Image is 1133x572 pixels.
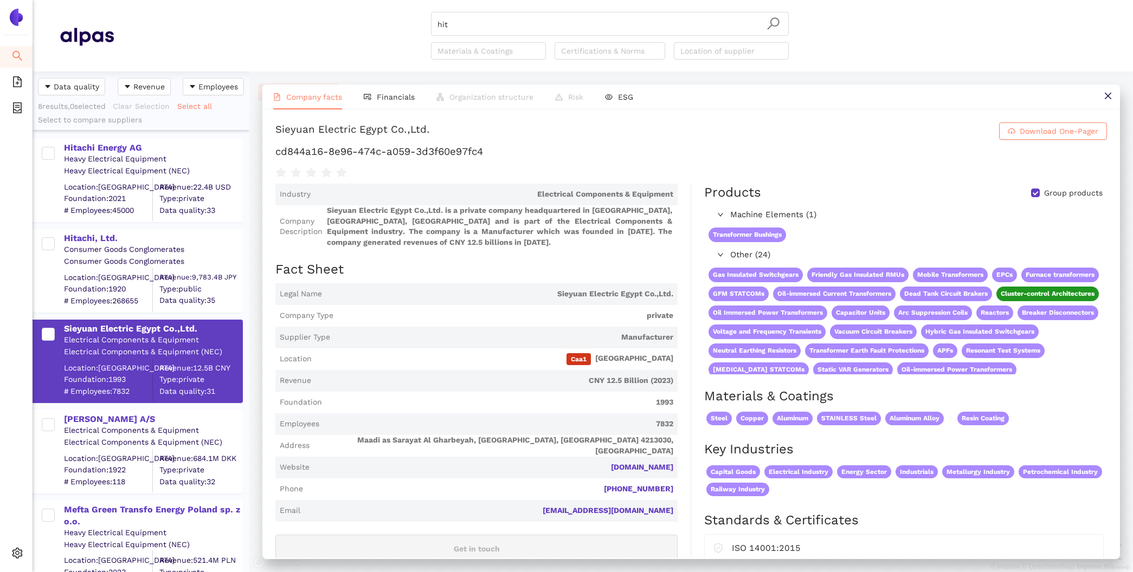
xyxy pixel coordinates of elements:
span: Phone [280,484,303,495]
h2: Key Industries [704,440,1107,459]
span: 1993 [326,397,673,408]
span: star [291,167,301,178]
span: Type: private [159,465,242,476]
span: Company Description [280,216,323,237]
div: Consumer Goods Conglomerates [64,244,242,255]
h2: Standards & Certificates [704,511,1107,530]
div: Electrical Components & Equipment (NEC) [64,347,242,357]
span: private [338,310,673,321]
span: caret-down [189,83,196,92]
span: Data quality: 31 [159,386,242,396]
h2: Fact Sheet [275,261,678,279]
span: Oil-immersed Current Transformers [773,287,896,301]
div: [PERSON_NAME] A/S [64,413,242,425]
span: Manufacturer [334,332,673,343]
div: Heavy Electrical Equipment (NEC) [64,539,242,550]
span: Foundation: 1922 [64,465,152,476]
div: Location: [GEOGRAPHIC_DATA] [64,362,152,373]
span: Caa1 [566,353,591,365]
span: Oil Immersed Power Transformers [709,305,827,320]
span: file-add [12,73,23,94]
span: apartment [436,93,444,101]
span: Transformer Earth Fault Protections [805,343,929,358]
span: Type: public [159,283,242,294]
span: 7832 [324,419,673,430]
div: Hitachi, Ltd. [64,232,242,244]
span: star [275,167,286,178]
button: close [1096,84,1120,109]
div: Electrical Components & Equipment [64,425,242,436]
span: Industrials [896,465,938,479]
span: Legal Name [280,289,322,300]
span: Industry [280,189,311,200]
div: Heavy Electrical Equipment [64,154,242,165]
div: Revenue: 22.4B USD [159,181,242,192]
span: Arc Suppression Coils [894,305,972,320]
span: Energy Sector [837,465,891,479]
div: Sieyuan Electric Egypt Co.,Ltd. [64,323,242,335]
span: star [321,167,332,178]
span: Type: private [159,193,242,204]
span: # Employees: 45000 [64,205,152,216]
span: caret-down [124,83,131,92]
span: ESG [618,93,633,101]
span: # Employees: 118 [64,476,152,487]
button: Clear Selection [112,97,177,115]
div: Sieyuan Electric Egypt Co.,Ltd. [275,122,430,140]
span: file-text [273,93,281,101]
div: Products [704,184,761,202]
h2: Materials & Coatings [704,387,1107,406]
div: Location: [GEOGRAPHIC_DATA] [64,181,152,192]
span: Data quality: 32 [159,476,242,487]
span: Aluminum Alloy [885,412,944,425]
div: Location: [GEOGRAPHIC_DATA] [64,453,152,464]
span: Vacuum Circuit Breakers [830,324,917,339]
span: right [717,251,724,258]
span: Website [280,462,310,473]
span: Copper [736,412,768,425]
div: ISO 14001:2015 [732,541,1095,555]
span: Friendly Gas Insulated RMUs [807,268,909,282]
span: [GEOGRAPHIC_DATA] [316,353,673,365]
span: Sieyuan Electric Egypt Co.,Ltd. [326,289,673,300]
div: Machine Elements (1) [704,206,1106,224]
button: Select all [177,97,219,115]
span: Group products [1040,188,1107,199]
span: cloud-download [1008,127,1015,136]
span: Employees [198,81,238,93]
span: right [717,211,724,218]
img: Homepage [60,23,114,50]
span: Address [280,440,310,451]
span: Data quality [54,81,99,93]
span: container [12,99,23,120]
span: Foundation: 2021 [64,193,152,204]
span: Revenue [280,375,311,386]
span: Supplier Type [280,332,330,343]
span: Location [280,354,312,365]
div: Hitachi Energy AG [64,142,242,154]
div: Heavy Electrical Equipment [64,528,242,538]
span: Email [280,505,300,516]
span: Maadi as Sarayat Al Gharbeyah, [GEOGRAPHIC_DATA], [GEOGRAPHIC_DATA] 4213030, [GEOGRAPHIC_DATA] [314,435,673,456]
div: Revenue: 684.1M DKK [159,453,242,464]
span: Other (24) [730,249,1102,262]
span: Risk [568,93,583,101]
span: Type: private [159,374,242,385]
span: Oil-immersed Power Transformers [897,362,1016,377]
span: Organization structure [449,93,533,101]
span: Foundation: 1920 [64,284,152,295]
span: Download One-Pager [1020,125,1098,137]
div: Revenue: 9,783.4B JPY [159,272,242,282]
span: safety-certificate [713,541,723,553]
div: Location: [GEOGRAPHIC_DATA] [64,555,152,566]
span: Foundation: 1993 [64,374,152,385]
span: Breaker Disconnectors [1018,305,1098,320]
span: Capital Goods [706,465,760,479]
span: close [1104,92,1112,100]
span: search [12,47,23,68]
span: Mobile Transformers [913,268,988,282]
span: Voltage and Frequency Transients [709,324,826,339]
span: Furnace transformers [1021,268,1099,282]
div: Revenue: 521.4M PLN [159,555,242,566]
button: caret-downRevenue [118,78,171,95]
